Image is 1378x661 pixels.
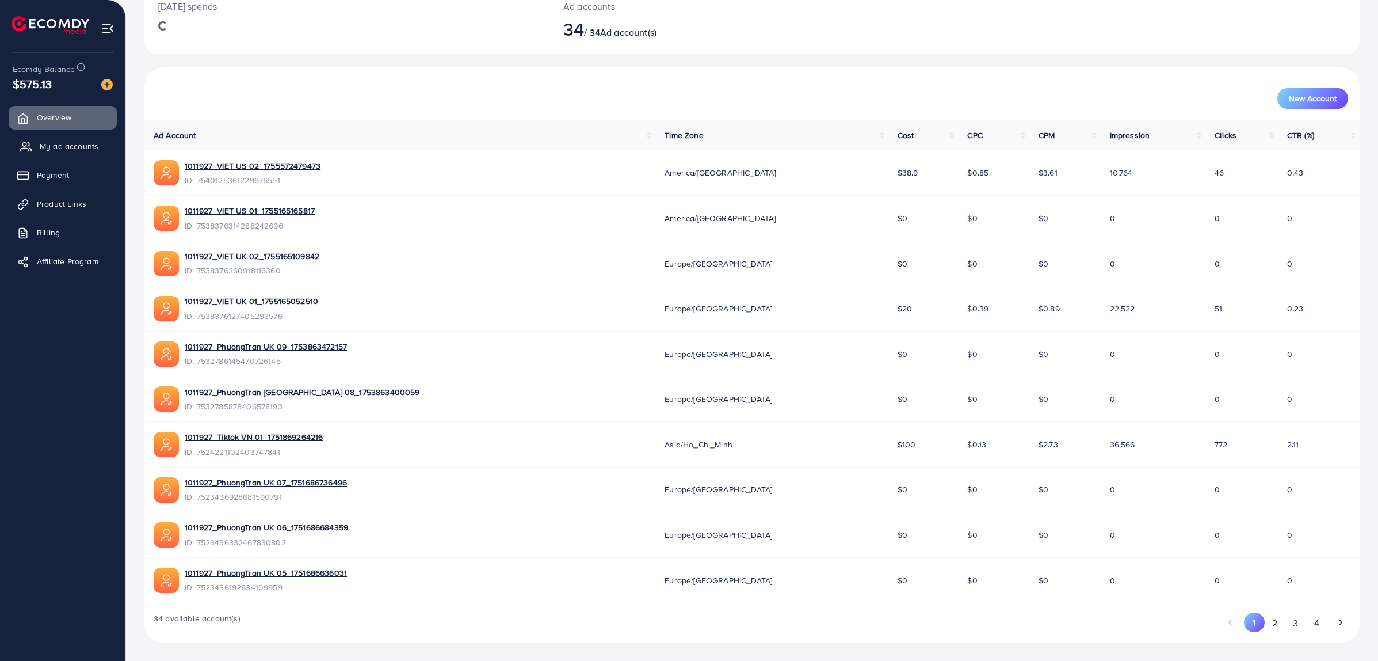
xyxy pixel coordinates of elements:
span: 0 [1287,575,1292,586]
span: $0 [1039,258,1048,269]
img: ic-ads-acc.e4c84228.svg [154,386,179,412]
button: Go to page 2 [1265,613,1285,634]
span: 0 [1110,484,1115,495]
a: 1011927_PhuongTran UK 09_1753863472157 [185,341,347,352]
span: $3.61 [1039,167,1058,178]
iframe: Chat [1329,609,1369,652]
span: $0 [967,575,977,586]
button: Go to page 3 [1285,613,1306,634]
span: $0 [898,212,907,224]
span: $0 [1039,348,1048,360]
span: 0 [1287,212,1292,224]
span: $0 [1039,575,1048,586]
span: 0.43 [1287,167,1304,178]
span: Cost [898,130,914,141]
span: $0 [967,484,977,495]
span: $0 [1039,393,1048,405]
a: Overview [9,106,117,129]
span: 0 [1110,529,1115,541]
img: ic-ads-acc.e4c84228.svg [154,477,179,503]
span: CTR (%) [1287,130,1314,141]
span: 51 [1215,303,1222,314]
span: $0.89 [1039,303,1060,314]
span: Europe/[GEOGRAPHIC_DATA] [665,575,772,586]
button: New Account [1277,88,1348,109]
a: Billing [9,221,117,244]
a: 1011927_VIET UK 01_1755165052510 [185,295,318,307]
a: 1011927_PhuongTran UK 06_1751686684359 [185,522,348,533]
span: $0 [967,348,977,360]
span: 0 [1215,258,1220,269]
span: Time Zone [665,130,703,141]
span: Clicks [1215,130,1236,141]
a: 1011927_VIET UK 02_1755165109842 [185,250,319,262]
span: Europe/[GEOGRAPHIC_DATA] [665,529,772,541]
span: My ad accounts [40,140,98,152]
button: Go to page 4 [1306,613,1327,634]
span: ID: 7524221102403747841 [185,446,323,458]
span: Product Links [37,198,86,210]
span: $575.13 [13,75,52,92]
h2: / 34 [563,18,839,40]
span: 0 [1215,529,1220,541]
a: 1011927_PhuongTran UK 05_1751686636031 [185,567,347,579]
span: CPM [1039,130,1055,141]
span: Europe/[GEOGRAPHIC_DATA] [665,484,772,495]
span: $0 [898,529,907,541]
a: 1011927_PhuongTran [GEOGRAPHIC_DATA] 08_1753863400059 [185,386,419,398]
button: Go to page 1 [1244,613,1264,632]
span: Ad Account [154,130,196,141]
span: Europe/[GEOGRAPHIC_DATA] [665,258,772,269]
span: Billing [37,227,60,238]
span: 0 [1215,348,1220,360]
span: 0 [1287,348,1292,360]
img: ic-ads-acc.e4c84228.svg [154,568,179,593]
span: 0 [1110,393,1115,405]
span: New Account [1289,94,1337,102]
span: CPC [967,130,982,141]
span: $0.85 [967,167,988,178]
a: 1011927_VIET US 01_1755165165817 [185,205,315,216]
span: Ecomdy Balance [13,63,75,75]
span: $0 [967,529,977,541]
span: Europe/[GEOGRAPHIC_DATA] [665,348,772,360]
span: Asia/Ho_Chi_Minh [665,439,732,450]
img: ic-ads-acc.e4c84228.svg [154,296,179,321]
span: 772 [1215,439,1227,450]
a: Payment [9,164,117,187]
span: ID: 7523436332467830802 [185,537,348,548]
span: $0.39 [967,303,988,314]
span: $0 [898,348,907,360]
span: $0 [1039,212,1048,224]
a: 1011927_PhuongTran UK 07_1751686736496 [185,477,347,488]
span: ID: 7532785878406578193 [185,401,419,412]
span: 34 [563,16,584,42]
span: 0 [1110,212,1115,224]
span: ID: 7538376127405293576 [185,310,318,322]
span: $100 [898,439,916,450]
a: 1011927_VIET US 02_1755572479473 [185,160,320,172]
span: 0 [1215,484,1220,495]
span: $0 [898,393,907,405]
span: 22,522 [1110,303,1135,314]
span: 0 [1215,393,1220,405]
span: 0 [1287,484,1292,495]
span: 34 available account(s) [154,613,241,634]
span: Impression [1110,130,1150,141]
span: 0.23 [1287,303,1304,314]
span: ID: 7523436928681590791 [185,491,347,503]
span: ID: 7538376314288242696 [185,220,315,231]
span: 10,764 [1110,167,1133,178]
img: ic-ads-acc.e4c84228.svg [154,206,179,231]
a: logo [12,16,89,34]
img: ic-ads-acc.e4c84228.svg [154,432,179,457]
span: Ad account(s) [600,26,656,39]
img: ic-ads-acc.e4c84228.svg [154,522,179,548]
span: ID: 7538376260918116360 [185,265,319,276]
span: 0 [1215,212,1220,224]
span: 0 [1287,529,1292,541]
span: 36,566 [1110,439,1135,450]
span: $2.73 [1039,439,1058,450]
img: ic-ads-acc.e4c84228.svg [154,341,179,367]
ul: Pagination [1220,613,1350,634]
